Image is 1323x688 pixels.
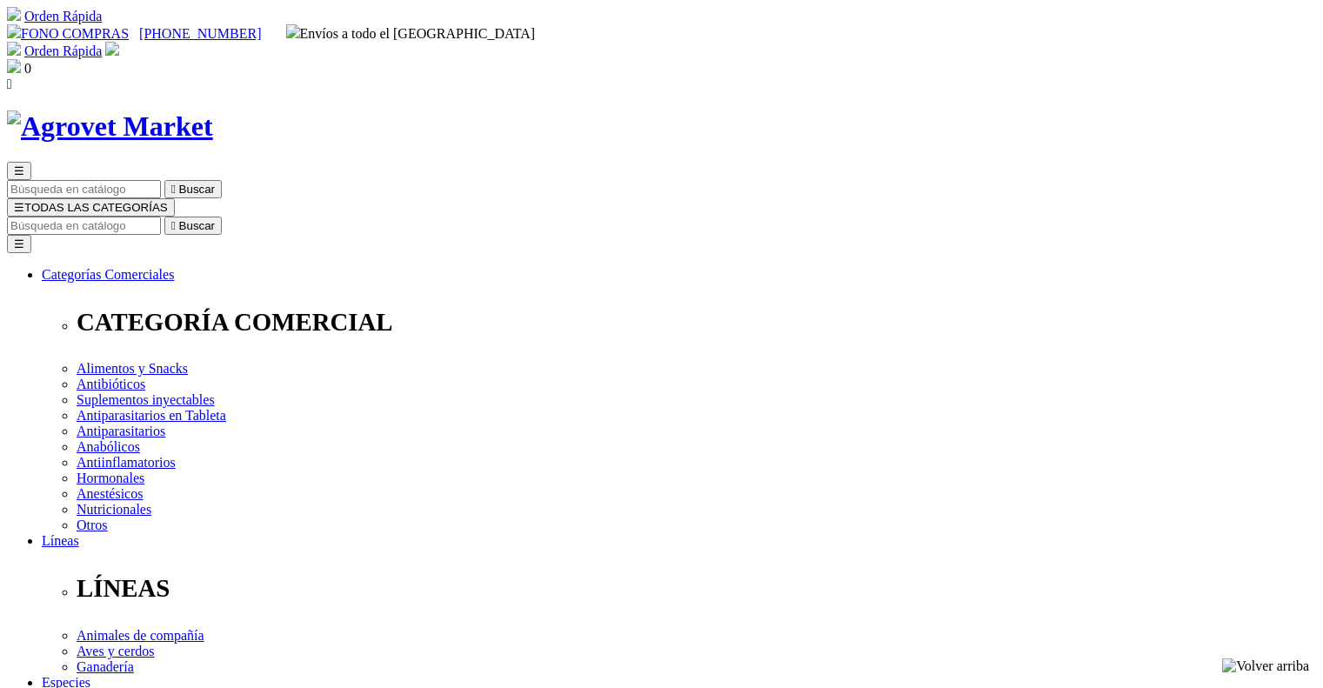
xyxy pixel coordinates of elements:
[24,43,102,58] a: Orden Rápida
[139,26,261,41] a: [PHONE_NUMBER]
[7,7,21,21] img: shopping-cart.svg
[7,24,21,38] img: phone.svg
[105,42,119,56] img: user.svg
[7,198,175,217] button: ☰TODAS LAS CATEGORÍAS
[7,59,21,73] img: shopping-bag.svg
[286,26,536,41] span: Envíos a todo el [GEOGRAPHIC_DATA]
[7,26,129,41] a: FONO COMPRAS
[286,24,300,38] img: delivery-truck.svg
[7,235,31,253] button: ☰
[24,61,31,76] span: 0
[77,308,1316,337] p: CATEGORÍA COMERCIAL
[24,9,102,23] a: Orden Rápida
[9,157,300,679] iframe: Brevo live chat
[7,42,21,56] img: shopping-cart.svg
[77,574,1316,603] p: LÍNEAS
[105,43,119,58] a: Acceda a su cuenta de cliente
[7,110,213,143] img: Agrovet Market
[7,77,12,91] i: 
[7,180,161,198] input: Buscar
[1222,658,1309,674] img: Volver arriba
[7,162,31,180] button: ☰
[7,217,161,235] input: Buscar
